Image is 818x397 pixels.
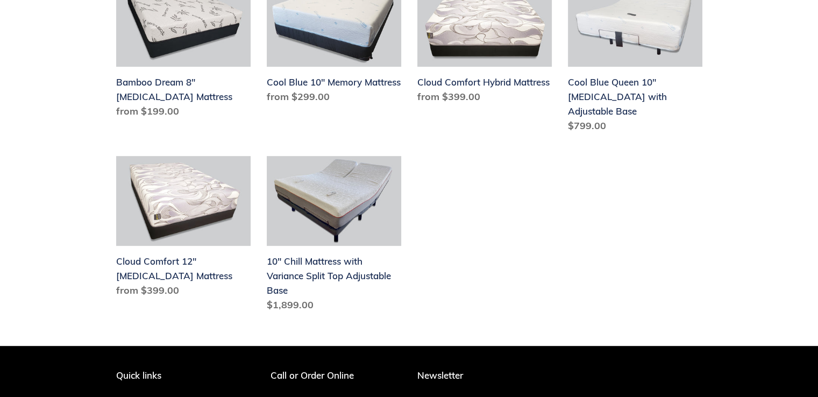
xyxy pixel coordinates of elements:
a: 10" Chill Mattress with Variance Split Top Adjustable Base [267,156,401,316]
p: Call or Order Online [271,370,401,381]
p: Newsletter [417,370,702,381]
a: Cloud Comfort 12" Memory Foam Mattress [116,156,251,302]
p: Quick links [116,370,227,381]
